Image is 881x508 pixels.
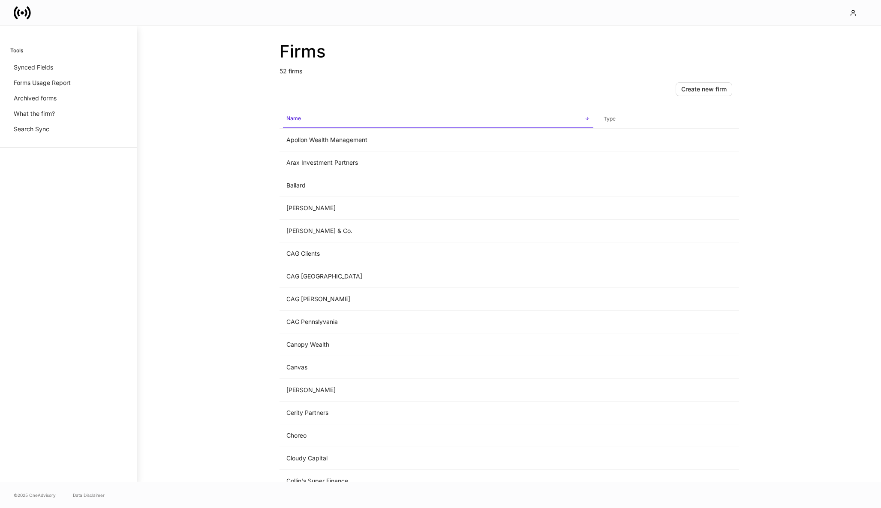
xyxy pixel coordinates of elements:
h6: Name [286,114,301,122]
td: Bailard [280,174,597,197]
a: What the firm? [10,106,126,121]
td: Cloudy Capital [280,447,597,470]
td: Apollon Wealth Management [280,129,597,151]
p: Archived forms [14,94,57,103]
td: CAG Pennslyvania [280,311,597,333]
td: CAG [PERSON_NAME] [280,288,597,311]
td: Arax Investment Partners [280,151,597,174]
span: © 2025 OneAdvisory [14,492,56,499]
td: Cerity Partners [280,402,597,424]
a: Search Sync [10,121,126,137]
p: What the firm? [14,109,55,118]
span: Name [283,110,593,128]
td: [PERSON_NAME] [280,379,597,402]
td: CAG [GEOGRAPHIC_DATA] [280,265,597,288]
button: Create new firm [676,82,732,96]
p: Search Sync [14,125,49,133]
a: Synced Fields [10,60,126,75]
td: Choreo [280,424,597,447]
div: Create new firm [681,85,727,94]
h6: Type [604,115,616,123]
td: [PERSON_NAME] & Co. [280,220,597,242]
td: Canvas [280,356,597,379]
p: 52 firms [280,62,739,76]
p: Synced Fields [14,63,53,72]
td: [PERSON_NAME] [280,197,597,220]
h2: Firms [280,41,739,62]
td: Collin's Super Finance [280,470,597,493]
p: Forms Usage Report [14,79,71,87]
td: Canopy Wealth [280,333,597,356]
h6: Tools [10,46,23,54]
a: Data Disclaimer [73,492,105,499]
span: Type [600,110,736,128]
a: Archived forms [10,91,126,106]
td: CAG Clients [280,242,597,265]
a: Forms Usage Report [10,75,126,91]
